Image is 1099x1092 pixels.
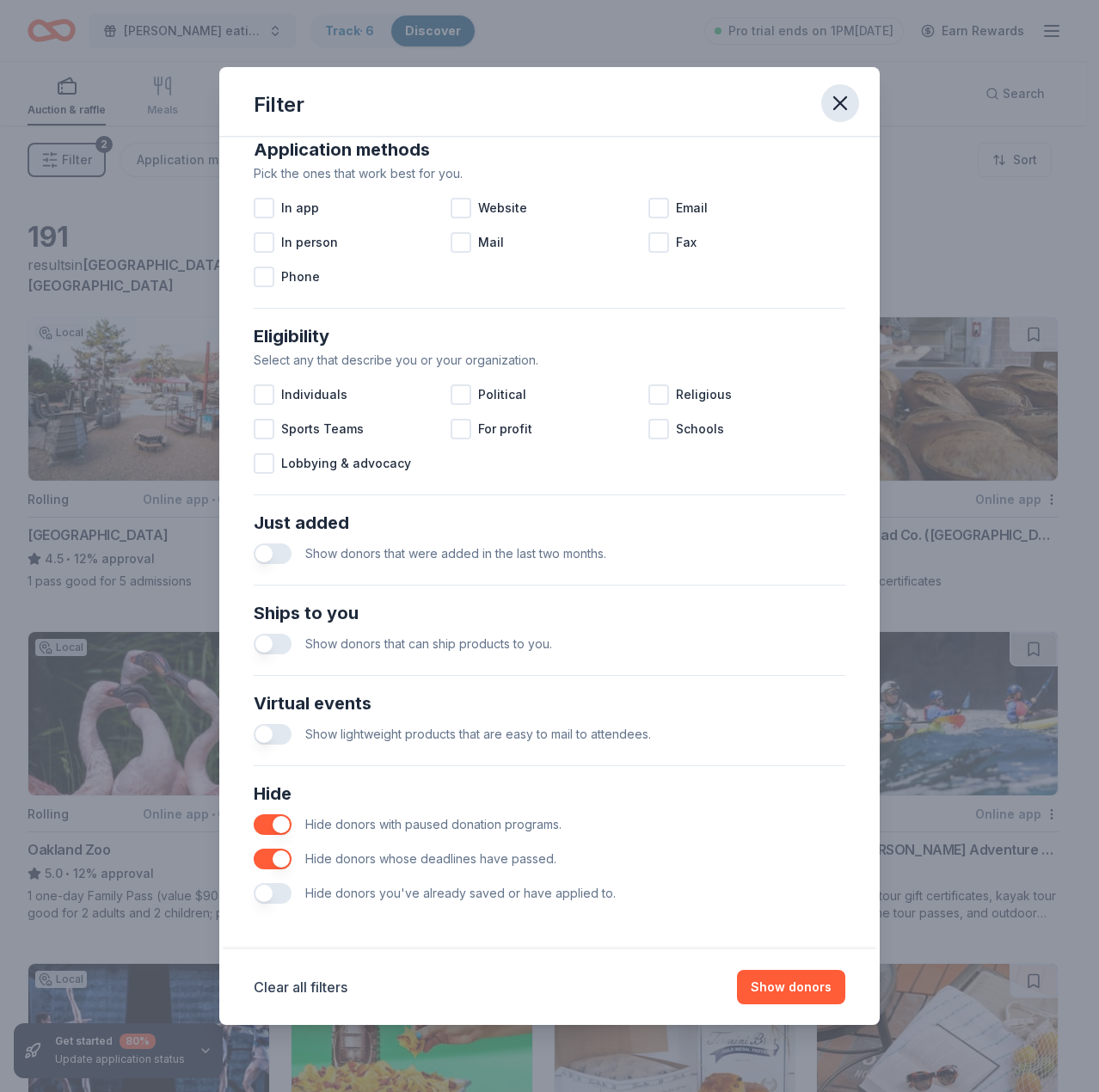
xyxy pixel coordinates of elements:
span: Phone [281,267,320,287]
div: Virtual events [254,690,845,717]
span: Schools [676,419,724,439]
div: Hide [254,780,845,807]
span: Mail [478,232,504,253]
span: In app [281,198,319,218]
span: Fax [676,232,697,253]
button: Show donors [737,970,845,1004]
span: Show lightweight products that are easy to mail to attendees. [305,727,651,741]
div: Ships to you [254,599,845,627]
div: Just added [254,509,845,537]
span: Lobbying & advocacy [281,453,411,474]
span: For profit [478,419,532,439]
div: Application methods [254,136,845,163]
span: Religious [676,384,732,405]
span: Hide donors with paused donation programs. [305,817,562,831]
span: Political [478,384,526,405]
div: Eligibility [254,322,845,350]
span: In person [281,232,338,253]
span: Show donors that can ship products to you. [305,636,552,651]
div: Pick the ones that work best for you. [254,163,845,184]
div: Filter [254,91,304,119]
span: Hide donors whose deadlines have passed. [305,851,556,866]
span: Website [478,198,527,218]
button: Clear all filters [254,977,347,997]
span: Sports Teams [281,419,364,439]
span: Show donors that were added in the last two months. [305,546,606,561]
span: Email [676,198,708,218]
span: Hide donors you've already saved or have applied to. [305,886,616,900]
span: Individuals [281,384,347,405]
div: Select any that describe you or your organization. [254,350,845,371]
